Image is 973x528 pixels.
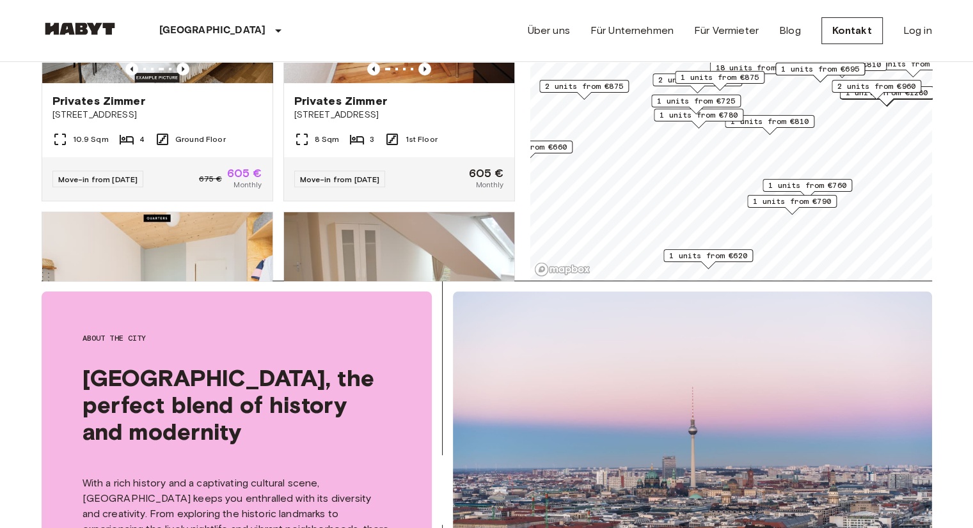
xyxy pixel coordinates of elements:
[294,109,504,121] span: [STREET_ADDRESS]
[233,179,262,190] span: Monthly
[657,95,735,107] span: 1 units from €725
[694,23,759,38] a: Für Vermieter
[681,72,759,83] span: 1 units from €875
[539,80,629,100] div: Map marker
[731,116,809,127] span: 1 units from €810
[58,175,138,184] span: Move-in from [DATE]
[832,80,921,100] div: Map marker
[284,212,514,366] img: Marketing picture of unit DE-01-120-04M
[405,134,437,145] span: 1st Floor
[534,262,590,277] a: Mapbox logo
[675,71,764,91] div: Map marker
[489,141,567,153] span: 1 units from €660
[42,212,273,366] img: Marketing picture of unit DE-01-07-007-05Q
[903,23,932,38] a: Log in
[283,212,515,484] a: Marketing picture of unit DE-01-120-04MPrevious imagePrevious imagePrivates Zimmer[PERSON_NAME][S...
[227,167,262,179] span: 605 €
[475,179,503,190] span: Monthly
[370,134,374,145] span: 3
[483,141,573,160] div: Map marker
[753,196,831,207] span: 1 units from €790
[367,63,380,75] button: Previous image
[83,332,391,344] span: About the city
[52,93,145,109] span: Privates Zimmer
[660,109,738,121] span: 1 units from €780
[175,134,226,145] span: Ground Floor
[545,81,623,92] span: 2 units from €875
[139,134,145,145] span: 4
[300,175,380,184] span: Move-in from [DATE]
[781,63,859,75] span: 1 units from €695
[763,179,852,199] div: Map marker
[125,63,138,75] button: Previous image
[528,23,570,38] a: Über uns
[199,173,222,185] span: 675 €
[837,81,915,92] span: 2 units from €960
[654,109,743,128] div: Map marker
[715,62,798,74] span: 18 units from €650
[42,22,118,35] img: Habyt
[868,58,958,77] div: Map marker
[653,74,742,93] div: Map marker
[874,58,952,70] span: 6 units from €645
[590,23,674,38] a: Für Unternehmen
[294,93,387,109] span: Privates Zimmer
[658,74,736,86] span: 2 units from €865
[803,59,881,70] span: 1 units from €810
[747,195,837,215] div: Map marker
[797,58,887,78] div: Map marker
[821,17,883,44] a: Kontakt
[651,95,741,114] div: Map marker
[768,180,846,191] span: 1 units from €760
[177,63,189,75] button: Previous image
[52,109,262,121] span: [STREET_ADDRESS]
[663,249,753,269] div: Map marker
[845,87,928,98] span: 1 units from €1280
[315,134,340,145] span: 8 Sqm
[779,23,801,38] a: Blog
[73,134,109,145] span: 10.9 Sqm
[669,250,747,261] span: 1 units from €620
[469,167,504,179] span: 605 €
[42,212,273,484] a: Marketing picture of unit DE-01-07-007-05QPrevious imagePrevious imagePrivates Zimmer[STREET_ADDR...
[418,63,431,75] button: Previous image
[83,364,391,445] span: [GEOGRAPHIC_DATA], the perfect blend of history and modernity
[725,115,814,135] div: Map marker
[159,23,266,38] p: [GEOGRAPHIC_DATA]
[775,63,865,82] div: Map marker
